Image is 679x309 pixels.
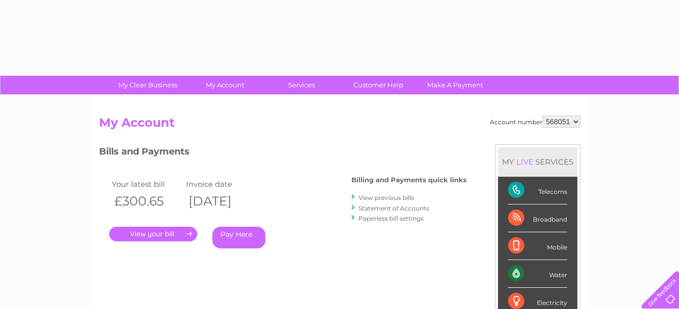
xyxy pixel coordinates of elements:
a: Statement of Accounts [358,204,429,212]
a: View previous bills [358,194,414,201]
h3: Bills and Payments [99,144,467,162]
div: Mobile [508,232,567,260]
div: Broadband [508,204,567,232]
div: MY SERVICES [498,147,577,176]
td: Your latest bill [109,177,184,191]
th: [DATE] [184,191,258,212]
a: My Clear Business [106,76,190,94]
a: Customer Help [337,76,420,94]
div: LIVE [514,157,535,167]
a: Services [260,76,343,94]
th: £300.65 [109,191,184,212]
a: My Account [183,76,266,94]
div: Water [508,260,567,288]
h4: Billing and Payments quick links [351,176,467,184]
td: Invoice date [184,177,258,191]
a: Make A Payment [414,76,497,94]
div: Telecoms [508,177,567,204]
div: Account number [490,116,580,128]
a: Paperless bill settings [358,215,424,222]
a: . [109,227,197,241]
a: Pay Here [212,227,265,248]
h2: My Account [99,116,580,135]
